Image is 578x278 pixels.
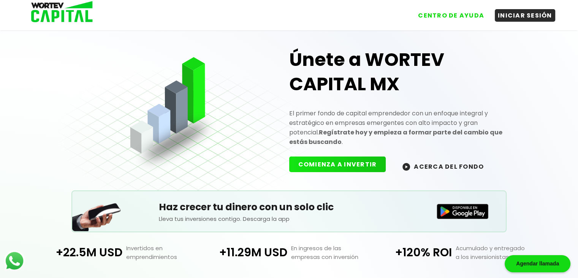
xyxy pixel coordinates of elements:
h5: Haz crecer tu dinero con un solo clic [159,200,419,214]
img: Teléfono [72,193,122,231]
p: Invertidos en emprendimientos [122,244,207,261]
a: COMIENZA A INVERTIR [289,161,394,170]
strong: Regístrate hoy y empieza a formar parte del cambio que estás buscando [289,128,502,146]
div: Agendar llamada [505,255,570,272]
p: Acumulado y entregado a los inversionistas [452,244,536,261]
button: COMIENZA A INVERTIR [289,157,386,172]
button: ACERCA DEL FONDO [393,158,493,174]
p: +11.29M USD [207,244,287,261]
p: El primer fondo de capital emprendedor con un enfoque integral y estratégico en empresas emergent... [289,109,520,147]
img: wortev-capital-acerca-del-fondo [402,163,410,171]
a: INICIAR SESIÓN [487,3,555,22]
p: En ingresos de las empresas con inversión [287,244,372,261]
a: CENTRO DE AYUDA [407,3,487,22]
button: INICIAR SESIÓN [495,9,555,22]
img: logos_whatsapp-icon.242b2217.svg [4,250,25,272]
img: Disponible en Google Play [437,204,488,219]
p: Lleva tus inversiones contigo. Descarga la app [159,214,419,223]
p: +120% ROI [371,244,452,261]
button: CENTRO DE AYUDA [415,9,487,22]
p: +22.5M USD [42,244,122,261]
h1: Únete a WORTEV CAPITAL MX [289,48,520,96]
